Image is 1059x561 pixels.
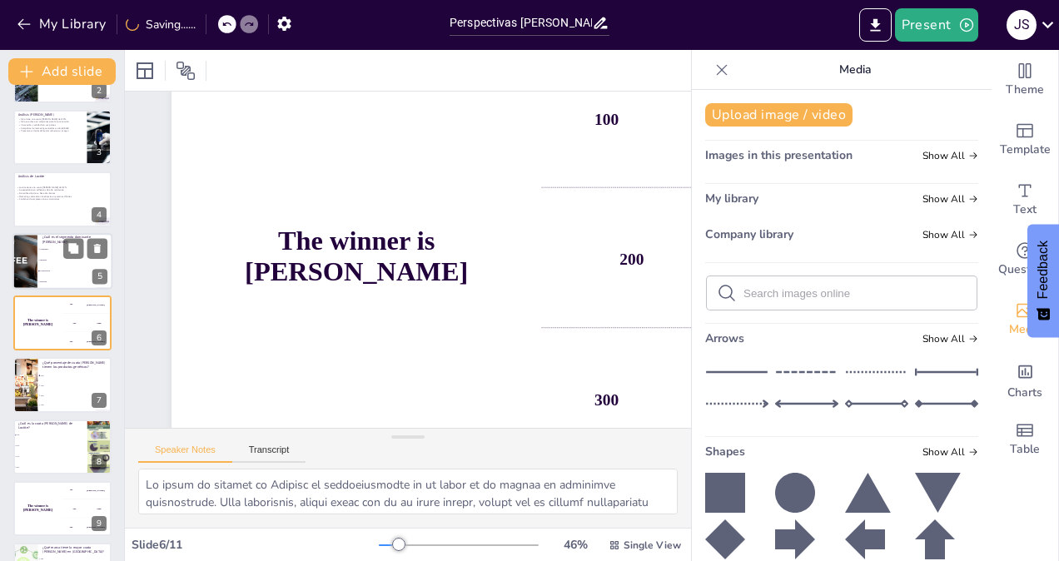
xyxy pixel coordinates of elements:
span: Theme [1006,81,1044,99]
div: 100 [541,52,911,188]
button: Transcript [232,444,306,463]
div: 300 [541,331,911,468]
div: 200 [62,499,112,518]
p: Confianza de empresas en sus soluciones [17,198,105,201]
span: Single View [624,539,681,552]
span: Feedback [1036,241,1051,299]
h4: The winner is [PERSON_NAME] [13,504,62,513]
div: 46 % [555,537,595,553]
div: Jaap [97,508,101,510]
span: 20% [41,375,111,376]
div: Change the overall theme [992,50,1058,110]
button: Export to PowerPoint [859,8,892,42]
span: 20% [16,444,86,446]
span: Carpintería [40,248,112,251]
div: Add ready made slides [992,110,1058,170]
span: 10% [41,405,111,406]
span: Show all [922,150,978,161]
span: Text [1013,201,1037,219]
span: Construcción [40,270,112,272]
p: Loctite tiene una cuota [PERSON_NAME] del 15% [17,186,105,189]
div: https://cdn.sendsteps.com/images/logo/sendsteps_logo_white.pnghttps://cdn.sendsteps.com/images/lo... [13,420,112,474]
div: 3 [92,145,107,160]
h4: The winner is [PERSON_NAME] [13,319,62,327]
div: Add charts and graphs [992,350,1058,410]
p: Campañas de marketing centradas en durabilidad [18,127,82,130]
div: https://cdn.sendsteps.com/images/logo/sendsteps_logo_white.pnghttps://cdn.sendsteps.com/images/lo... [13,171,112,226]
button: Duplicate Slide [63,238,83,258]
span: Position [176,61,196,81]
p: Innovación y calidad son sus pilares [18,123,82,127]
div: Slide 6 / 11 [132,537,379,553]
span: 10% [16,455,86,457]
div: 200 [541,191,911,328]
div: 100 [62,481,112,499]
span: Show all [922,229,978,241]
span: Shapes [705,444,745,459]
div: [PERSON_NAME] [87,340,104,343]
p: Se especializa en adhesivos de alta resistencia [17,189,105,192]
div: 9 [92,516,107,531]
div: 300 [62,519,112,537]
div: 7 [92,393,107,408]
span: Company library [705,226,793,242]
div: 8 [92,454,107,469]
div: 4 [92,207,107,222]
p: Presencia en ferias del sector refuerza su imagen [18,130,82,133]
div: Get real-time input from your audience [992,230,1058,290]
div: 5 [92,269,107,284]
div: 2 [92,83,107,98]
span: Industria [40,259,112,261]
p: Media [735,50,975,90]
p: ¿Cuál es el segmento dominante [PERSON_NAME]? [42,235,107,244]
button: Add slide [8,58,116,85]
p: ¿Qué marca tiene la mayor cuota [PERSON_NAME] en [GEOGRAPHIC_DATA]? [42,544,107,554]
span: 35% [41,395,111,396]
button: Upload image / video [705,103,853,127]
div: 9 [13,481,112,536]
button: Delete Slide [87,238,107,258]
p: ¿Cuál es la cuota [PERSON_NAME] de Loctite? [18,421,82,430]
div: 300 [62,333,112,351]
span: Show all [922,333,978,345]
span: Bricolaje [40,280,112,283]
span: 15% [41,385,111,386]
div: https://cdn.sendsteps.com/images/logo/sendsteps_logo_white.pnghttps://cdn.sendsteps.com/images/lo... [13,110,112,165]
div: 100 [62,295,112,314]
div: https://cdn.sendsteps.com/images/logo/sendsteps_logo_white.pnghttps://cdn.sendsteps.com/images/lo... [13,295,112,350]
p: Sika tiene una cuota [PERSON_NAME] del 20% [18,117,82,121]
div: Add a table [992,410,1058,469]
div: 200 [62,314,112,332]
div: Add images, graphics, shapes or video [992,290,1058,350]
button: My Library [12,11,113,37]
span: Media [1009,320,1042,339]
input: Search images online [743,287,967,300]
div: Jaap [97,322,101,325]
div: Layout [132,57,158,84]
button: Feedback - Show survey [1027,224,1059,337]
span: 15% [16,434,86,435]
span: Questions [998,261,1052,279]
div: Saving...... [126,17,196,32]
span: Template [1000,141,1051,159]
button: Speaker Notes [138,444,232,463]
span: Arrows [705,330,744,346]
div: 6 [92,330,107,345]
span: Show all [922,446,978,458]
button: Present [895,8,978,42]
span: My library [705,191,758,206]
span: Images in this presentation [705,147,853,163]
span: 3M [41,558,111,559]
p: Análisis de Loctite [18,174,107,179]
p: Sika se enfoca en soluciones para la construcción [18,121,82,124]
div: https://cdn.sendsteps.com/images/logo/sendsteps_logo_white.pnghttps://cdn.sendsteps.com/images/lo... [13,357,112,412]
span: Charts [1007,384,1042,402]
div: [PERSON_NAME] [87,526,104,529]
button: J S [1007,8,1037,42]
h4: The winner is [PERSON_NAME] [172,226,541,287]
span: 35% [16,466,86,468]
p: Diversificación de su base de clientes [17,192,105,196]
p: Marketing centrado en la eficacia en entornos difíciles [17,195,105,198]
p: Análisis [PERSON_NAME] [18,112,82,117]
span: Table [1010,440,1040,459]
